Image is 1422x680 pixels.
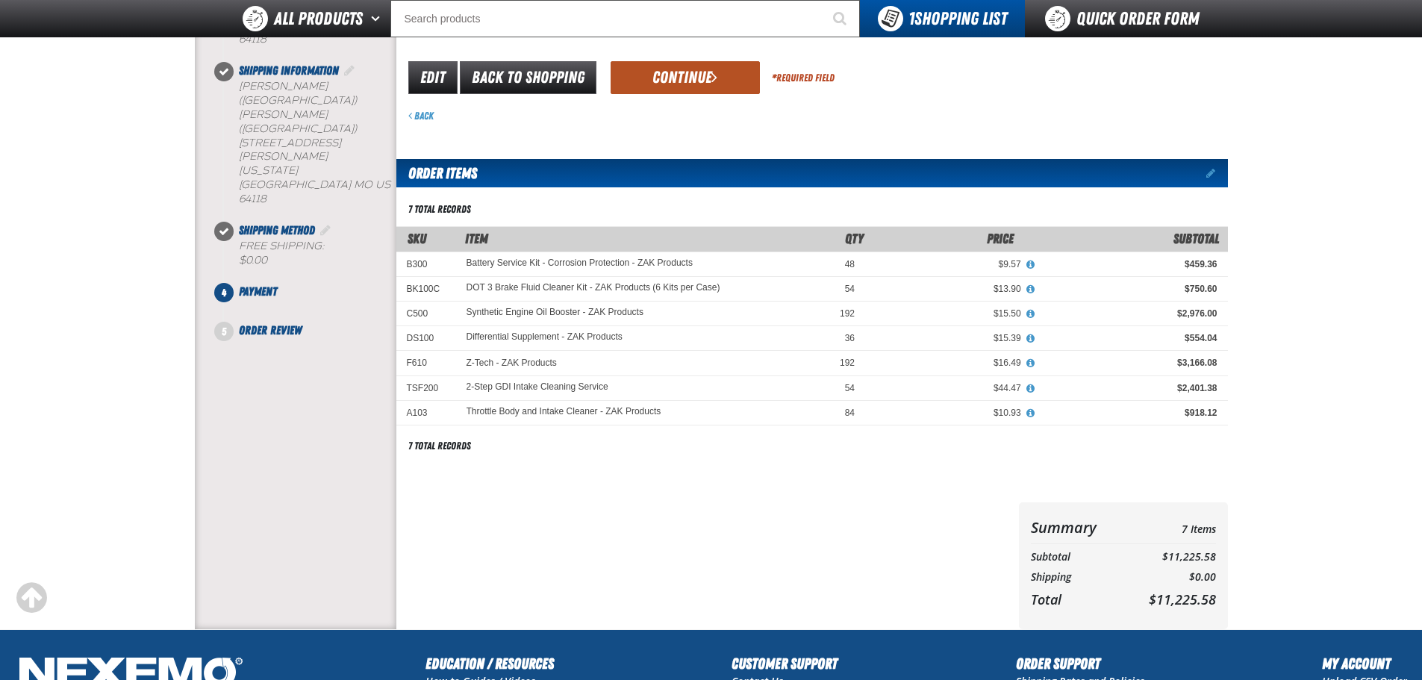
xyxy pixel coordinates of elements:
span: 192 [840,308,855,319]
td: A103 [396,400,456,425]
td: 7 Items [1122,514,1215,540]
button: Continue [611,61,760,94]
span: 48 [845,259,855,269]
span: 192 [840,358,855,368]
a: Back [408,110,434,122]
li: Shipping Method. Step 3 of 5. Completed [224,222,396,283]
span: 54 [845,284,855,294]
strong: $0.00 [239,254,267,266]
h2: Order Support [1016,652,1144,675]
a: DOT 3 Brake Fluid Cleaner Kit - ZAK Products (6 Kits per Case) [467,283,720,293]
strong: 1 [908,8,914,29]
a: SKU [408,231,426,246]
td: DS100 [396,326,456,351]
div: Required Field [772,71,835,85]
a: Edit Shipping Method [318,223,333,237]
h2: Education / Resources [425,652,554,675]
span: MO [354,178,372,191]
div: $750.60 [1042,283,1217,295]
div: $44.47 [876,382,1021,394]
h2: Customer Support [732,652,838,675]
a: Differential Supplement - ZAK Products [467,332,623,343]
a: Edit items [1206,168,1228,178]
div: Free Shipping: [239,240,396,268]
span: [STREET_ADDRESS][PERSON_NAME] [239,137,341,163]
span: Payment [239,284,277,299]
td: F610 [396,351,456,375]
a: Battery Service Kit - Corrosion Protection - ZAK Products [467,258,693,269]
span: 36 [845,333,855,343]
span: Shipping Method [239,223,315,237]
div: 7 total records [408,439,471,453]
span: Order Review [239,323,302,337]
bdo: 64118 [239,193,266,205]
span: 54 [845,383,855,393]
div: Scroll to the top [15,581,48,614]
button: View All Prices for Differential Supplement - ZAK Products [1021,332,1041,346]
div: $9.57 [876,258,1021,270]
a: Back to Shopping [460,61,596,94]
span: 4 [214,283,234,302]
span: All Products [274,5,363,32]
td: B300 [396,252,456,276]
span: Price [987,231,1014,246]
li: Shipping Information. Step 2 of 5. Completed [224,62,396,222]
a: Z-Tech - ZAK Products [467,358,557,368]
div: $459.36 [1042,258,1217,270]
a: Throttle Body and Intake Cleaner - ZAK Products [467,407,661,417]
b: [PERSON_NAME] ([GEOGRAPHIC_DATA]) [239,80,357,107]
button: View All Prices for Z-Tech - ZAK Products [1021,357,1041,370]
button: View All Prices for Throttle Body and Intake Cleaner - ZAK Products [1021,407,1041,420]
th: Total [1031,587,1123,611]
bdo: 64118 [239,33,266,46]
td: BK100C [396,276,456,301]
td: C500 [396,302,456,326]
button: View All Prices for 2-Step GDI Intake Cleaning Service [1021,382,1041,396]
div: $2,401.38 [1042,382,1217,394]
div: $3,166.08 [1042,357,1217,369]
th: Summary [1031,514,1123,540]
div: $13.90 [876,283,1021,295]
span: Shipping Information [239,63,339,78]
div: $15.39 [876,332,1021,344]
th: Subtotal [1031,547,1123,567]
span: $11,225.58 [1149,590,1216,608]
a: Edit [408,61,458,94]
a: Synthetic Engine Oil Booster - ZAK Products [467,308,643,318]
button: View All Prices for Synthetic Engine Oil Booster - ZAK Products [1021,308,1041,321]
th: Shipping [1031,567,1123,587]
span: [PERSON_NAME] ([GEOGRAPHIC_DATA]) [239,108,357,135]
span: [US_STATE][GEOGRAPHIC_DATA] [239,164,351,191]
td: $11,225.58 [1122,547,1215,567]
div: $10.93 [876,407,1021,419]
li: Order Review. Step 5 of 5. Not Completed [224,322,396,340]
h2: Order Items [396,159,477,187]
div: $554.04 [1042,332,1217,344]
a: 2-Step GDI Intake Cleaning Service [467,382,608,393]
span: Shopping List [908,8,1007,29]
button: View All Prices for DOT 3 Brake Fluid Cleaner Kit - ZAK Products (6 Kits per Case) [1021,283,1041,296]
td: $0.00 [1122,567,1215,587]
div: $15.50 [876,308,1021,319]
span: 5 [214,322,234,341]
span: Qty [845,231,864,246]
div: $16.49 [876,357,1021,369]
h2: My Account [1322,652,1407,675]
a: Edit Shipping Information [342,63,357,78]
div: 7 total records [408,202,471,216]
div: $918.12 [1042,407,1217,419]
li: Payment. Step 4 of 5. Not Completed [224,283,396,322]
span: 84 [845,408,855,418]
td: TSF200 [396,375,456,400]
span: US [375,178,390,191]
span: Item [465,231,488,246]
button: View All Prices for Battery Service Kit - Corrosion Protection - ZAK Products [1021,258,1041,272]
div: $2,976.00 [1042,308,1217,319]
span: Subtotal [1173,231,1219,246]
